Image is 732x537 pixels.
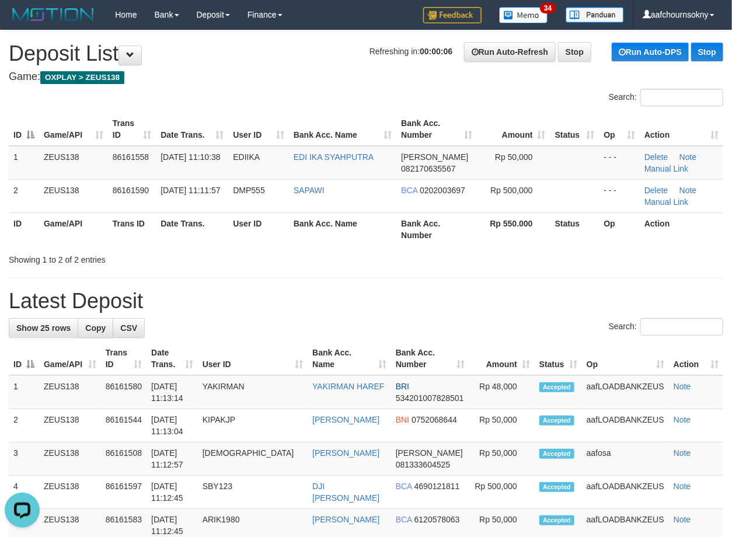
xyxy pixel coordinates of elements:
div: Showing 1 to 2 of 2 entries [9,249,297,266]
th: Bank Acc. Number: activate to sort column ascending [391,342,469,375]
th: Date Trans.: activate to sort column ascending [147,342,198,375]
a: Show 25 rows [9,318,78,338]
span: Refreshing in: [370,47,452,56]
a: Stop [691,43,723,61]
td: [DATE] 11:13:14 [147,375,198,409]
td: ZEUS138 [39,476,101,509]
th: Status: activate to sort column ascending [550,113,599,146]
span: [DATE] 11:11:57 [161,186,220,195]
h1: Deposit List [9,42,723,65]
a: Note [679,152,697,162]
span: Copy 6120578063 to clipboard [414,515,460,524]
span: Show 25 rows [16,323,71,333]
th: Op: activate to sort column ascending [599,113,640,146]
span: Copy 0752068644 to clipboard [412,415,457,424]
td: ZEUS138 [39,375,101,409]
span: 86161590 [113,186,149,195]
span: BCA [401,186,417,195]
a: Manual Link [644,164,689,173]
span: Accepted [539,482,574,492]
span: BNI [396,415,409,424]
th: User ID [228,212,289,246]
td: ZEUS138 [39,146,108,180]
span: EDIIKA [233,152,260,162]
td: Rp 50,000 [469,442,535,476]
a: SAPAWI [294,186,325,195]
a: Note [674,415,691,424]
td: 2 [9,179,39,212]
strong: 00:00:06 [420,47,452,56]
th: ID: activate to sort column descending [9,342,39,375]
th: Date Trans.: activate to sort column ascending [156,113,228,146]
th: Rp 550.000 [477,212,550,246]
a: [PERSON_NAME] [312,448,379,458]
input: Search: [640,89,723,106]
td: [DEMOGRAPHIC_DATA] [198,442,308,476]
span: Accepted [539,515,574,525]
td: aafosa [582,442,669,476]
img: MOTION_logo.png [9,6,97,23]
a: CSV [113,318,145,338]
th: Bank Acc. Number: activate to sort column ascending [396,113,477,146]
td: [DATE] 11:12:57 [147,442,198,476]
label: Search: [609,318,723,336]
td: aafLOADBANKZEUS [582,409,669,442]
td: 1 [9,146,39,180]
td: ZEUS138 [39,179,108,212]
th: Bank Acc. Name [289,212,396,246]
td: ZEUS138 [39,409,101,442]
td: 2 [9,409,39,442]
td: 4 [9,476,39,509]
th: Bank Acc. Name: activate to sort column ascending [308,342,391,375]
a: Run Auto-DPS [612,43,689,61]
td: Rp 48,000 [469,375,535,409]
span: BCA [396,515,412,524]
button: Open LiveChat chat widget [5,5,40,40]
th: Game/API: activate to sort column ascending [39,342,101,375]
span: BCA [396,482,412,491]
td: aafLOADBANKZEUS [582,476,669,509]
td: Rp 50,000 [469,409,535,442]
a: Run Auto-Refresh [464,42,556,62]
th: Op [599,212,640,246]
a: Note [679,186,697,195]
a: Note [674,448,691,458]
span: Copy 081333604525 to clipboard [396,460,450,469]
th: Action: activate to sort column ascending [669,342,723,375]
span: Accepted [539,382,574,392]
a: Note [674,515,691,524]
a: YAKIRMAN HAREF [312,382,384,391]
th: Op: activate to sort column ascending [582,342,669,375]
a: DJI [PERSON_NAME] [312,482,379,503]
a: Delete [644,152,668,162]
a: [PERSON_NAME] [312,515,379,524]
td: 86161580 [101,375,147,409]
th: User ID: activate to sort column ascending [198,342,308,375]
th: Bank Acc. Number [396,212,477,246]
span: Copy 0202003697 to clipboard [420,186,465,195]
td: - - - [599,179,640,212]
th: Date Trans. [156,212,228,246]
a: Copy [78,318,113,338]
span: Copy 4690121811 to clipboard [414,482,460,491]
a: Note [674,382,691,391]
a: Note [674,482,691,491]
th: Game/API: activate to sort column ascending [39,113,108,146]
th: Amount: activate to sort column ascending [477,113,550,146]
span: Copy 534201007828501 to clipboard [396,393,464,403]
th: Status: activate to sort column ascending [535,342,582,375]
th: Action: activate to sort column ascending [640,113,723,146]
span: OXPLAY > ZEUS138 [40,71,124,84]
td: [DATE] 11:13:04 [147,409,198,442]
th: Game/API [39,212,108,246]
th: Trans ID [108,212,156,246]
td: [DATE] 11:12:45 [147,476,198,509]
td: YAKIRMAN [198,375,308,409]
img: Button%20Memo.svg [499,7,548,23]
th: Status [550,212,599,246]
span: 86161558 [113,152,149,162]
span: CSV [120,323,137,333]
a: EDI IKA SYAHPUTRA [294,152,374,162]
img: Feedback.jpg [423,7,482,23]
h1: Latest Deposit [9,290,723,313]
